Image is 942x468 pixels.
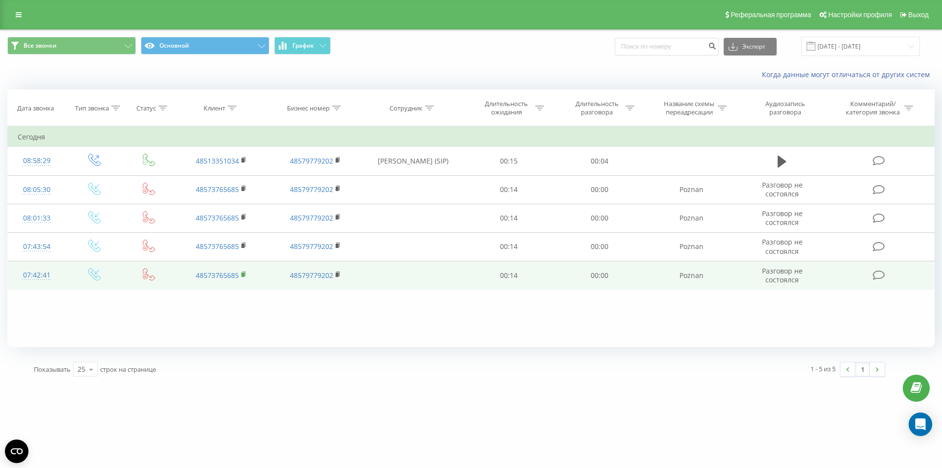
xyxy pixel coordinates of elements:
button: График [274,37,331,55]
a: 48579779202 [290,185,333,194]
div: 08:01:33 [18,209,56,228]
td: 00:15 [464,147,554,175]
td: Poznan [645,175,739,204]
td: 00:14 [464,261,554,290]
a: 48579779202 [290,271,333,280]
div: Open Intercom Messenger [909,413,932,436]
span: График [292,42,314,49]
div: 07:42:41 [18,266,56,285]
a: 48579779202 [290,213,333,222]
div: 08:58:29 [18,151,56,170]
span: Разговор не состоялся [762,180,803,198]
div: Тип звонка [75,104,109,112]
span: Показывать [34,365,71,374]
button: Экспорт [724,38,777,55]
div: 1 - 5 из 5 [811,364,836,374]
input: Поиск по номеру [615,38,719,55]
a: 48573765685 [196,242,239,251]
span: Выход [908,11,929,19]
span: Настройки профиля [828,11,892,19]
a: 48579779202 [290,242,333,251]
button: Основной [141,37,269,55]
span: строк на странице [100,365,156,374]
div: Длительность разговора [571,100,623,116]
td: 00:14 [464,232,554,261]
td: 00:00 [554,232,644,261]
button: Все звонки [7,37,136,55]
div: Длительность ожидания [480,100,533,116]
td: 00:04 [554,147,644,175]
span: Реферальная программа [731,11,811,19]
td: Сегодня [8,127,935,147]
td: 00:00 [554,204,644,232]
a: 1 [855,362,870,376]
td: Poznan [645,232,739,261]
a: 48573765685 [196,213,239,222]
td: 00:14 [464,204,554,232]
a: Когда данные могут отличаться от других систем [762,70,935,79]
span: Разговор не состоялся [762,237,803,255]
button: Open CMP widget [5,440,28,463]
a: 48513351034 [196,156,239,165]
div: Бизнес номер [287,104,330,112]
td: Poznan [645,204,739,232]
a: 48573765685 [196,271,239,280]
span: Разговор не состоялся [762,209,803,227]
div: Название схемы переадресации [663,100,715,116]
div: 07:43:54 [18,237,56,256]
td: 00:14 [464,175,554,204]
div: Сотрудник [390,104,422,112]
div: 08:05:30 [18,180,56,199]
div: Дата звонка [17,104,54,112]
a: 48573765685 [196,185,239,194]
div: Комментарий/категория звонка [844,100,902,116]
td: [PERSON_NAME] (SIP) [362,147,464,175]
a: 48579779202 [290,156,333,165]
td: 00:00 [554,175,644,204]
td: 00:00 [554,261,644,290]
div: 25 [78,364,85,374]
td: Poznan [645,261,739,290]
div: Клиент [204,104,225,112]
div: Аудиозапись разговора [754,100,817,116]
div: Статус [136,104,156,112]
span: Разговор не состоялся [762,266,803,284]
span: Все звонки [24,42,56,50]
